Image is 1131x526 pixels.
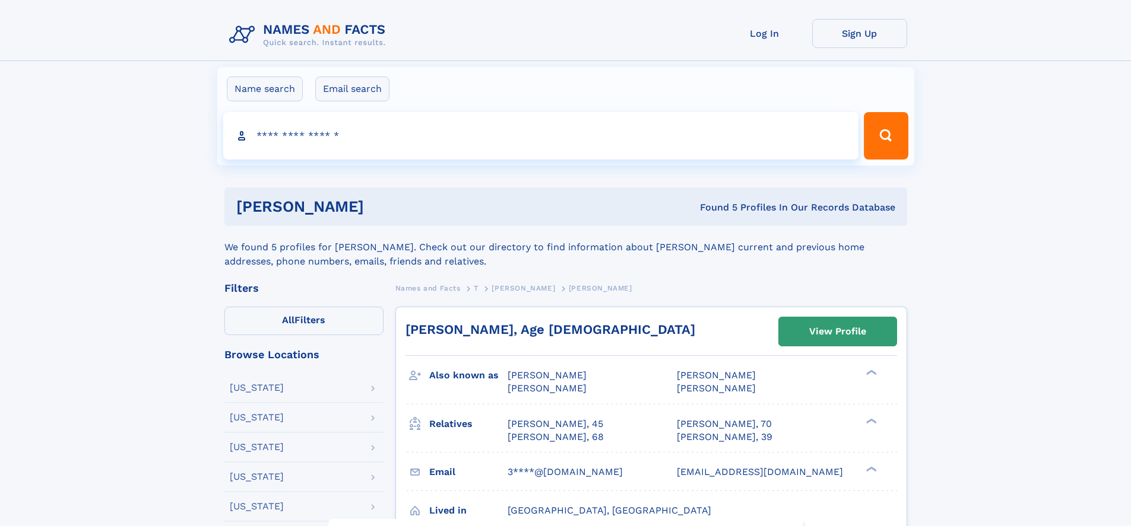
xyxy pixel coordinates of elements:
a: T [474,280,479,295]
div: [US_STATE] [230,502,284,511]
a: [PERSON_NAME], 68 [508,431,604,444]
span: [EMAIL_ADDRESS][DOMAIN_NAME] [677,466,843,477]
div: Browse Locations [224,349,384,360]
label: Email search [315,76,389,101]
span: [PERSON_NAME] [492,284,555,292]
a: [PERSON_NAME], 45 [508,417,603,431]
span: [PERSON_NAME] [677,369,756,381]
h1: [PERSON_NAME] [236,199,532,214]
span: All [282,314,294,326]
div: ❯ [863,369,877,377]
div: View Profile [809,318,866,345]
span: [GEOGRAPHIC_DATA], [GEOGRAPHIC_DATA] [508,505,711,516]
div: [US_STATE] [230,383,284,393]
div: ❯ [863,417,877,425]
span: [PERSON_NAME] [677,382,756,394]
button: Search Button [864,112,908,160]
div: [US_STATE] [230,472,284,482]
a: [PERSON_NAME], Age [DEMOGRAPHIC_DATA] [405,322,695,337]
a: Names and Facts [395,280,461,295]
div: Filters [224,283,384,294]
span: [PERSON_NAME] [569,284,632,292]
div: ❯ [863,465,877,473]
h3: Lived in [429,501,508,521]
a: [PERSON_NAME], 70 [677,417,772,431]
h3: Email [429,462,508,482]
span: [PERSON_NAME] [508,382,587,394]
a: Sign Up [812,19,907,48]
div: [US_STATE] [230,442,284,452]
a: [PERSON_NAME] [492,280,555,295]
a: View Profile [779,317,896,346]
a: Log In [717,19,812,48]
span: T [474,284,479,292]
span: [PERSON_NAME] [508,369,587,381]
img: Logo Names and Facts [224,19,395,51]
a: [PERSON_NAME], 39 [677,431,772,444]
div: Found 5 Profiles In Our Records Database [532,201,895,214]
label: Filters [224,307,384,335]
label: Name search [227,76,303,101]
div: We found 5 profiles for [PERSON_NAME]. Check out our directory to find information about [PERSON_... [224,226,907,269]
h3: Relatives [429,414,508,434]
div: [US_STATE] [230,413,284,422]
h3: Also known as [429,365,508,385]
input: search input [223,112,859,160]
